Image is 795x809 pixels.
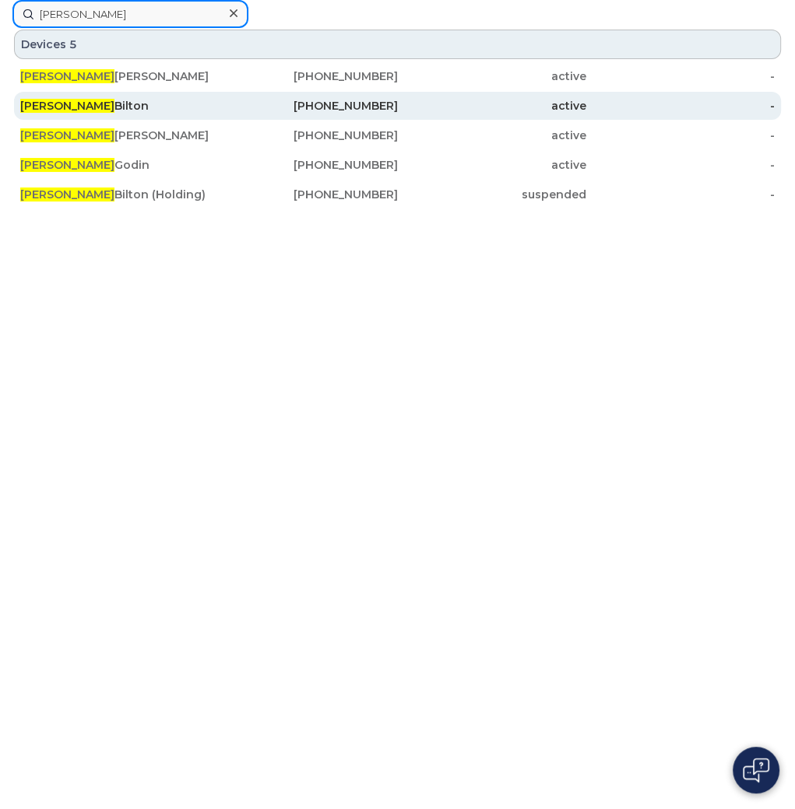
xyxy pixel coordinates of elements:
div: [PHONE_NUMBER] [209,157,397,173]
div: [PERSON_NAME] [20,128,209,143]
div: active [398,98,586,114]
span: [PERSON_NAME] [20,99,114,113]
div: [PHONE_NUMBER] [209,128,397,143]
div: - [586,128,775,143]
img: Open chat [743,758,769,783]
div: active [398,157,586,173]
div: active [398,128,586,143]
div: [PHONE_NUMBER] [209,187,397,202]
div: Godin [20,157,209,173]
span: [PERSON_NAME] [20,128,114,142]
div: [PERSON_NAME] [20,68,209,84]
a: [PERSON_NAME]Bilton (Holding)[PHONE_NUMBER]suspended- [14,180,781,208]
a: [PERSON_NAME][PERSON_NAME][PHONE_NUMBER]active- [14,121,781,149]
div: - [586,68,775,84]
div: - [586,157,775,173]
span: [PERSON_NAME] [20,158,114,172]
span: [PERSON_NAME] [20,69,114,83]
a: [PERSON_NAME]Godin[PHONE_NUMBER]active- [14,151,781,179]
span: [PERSON_NAME] [20,187,114,201]
a: [PERSON_NAME]Bilton[PHONE_NUMBER]active- [14,92,781,120]
div: active [398,68,586,84]
div: [PHONE_NUMBER] [209,68,397,84]
div: Bilton [20,98,209,114]
div: Bilton (Holding) [20,187,209,202]
div: - [586,98,775,114]
a: [PERSON_NAME][PERSON_NAME][PHONE_NUMBER]active- [14,62,781,90]
div: [PHONE_NUMBER] [209,98,397,114]
div: - [586,187,775,202]
div: suspended [398,187,586,202]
